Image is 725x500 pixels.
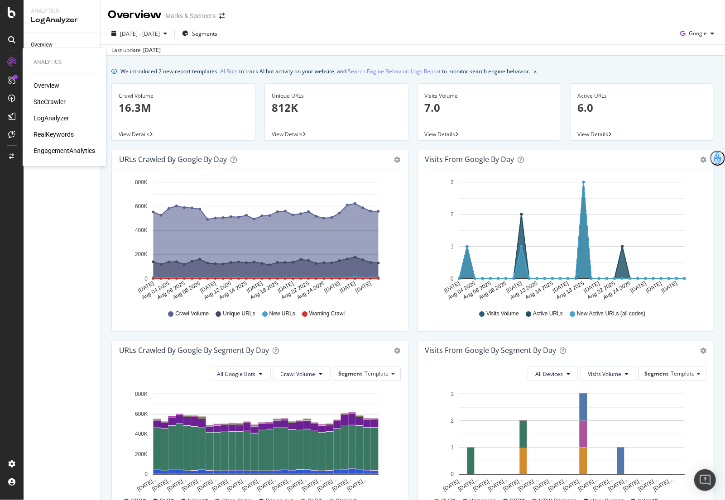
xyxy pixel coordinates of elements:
text: 2 [451,211,454,218]
text: [DATE] [137,280,155,294]
div: Unique URLs [272,92,401,100]
span: View Details [425,130,456,138]
text: Aug 14 2025 [524,280,554,301]
a: Search Engine Behavior: Logs Report [348,67,441,76]
span: Visits Volume [588,370,621,378]
a: Overview [31,40,94,50]
div: info banner [111,67,714,76]
text: Aug 22 2025 [586,280,616,301]
text: [DATE] [443,280,461,294]
text: [DATE] [582,280,600,294]
div: LogAnalyzer [31,15,93,25]
div: Visits Volume [425,92,554,100]
div: EngagementAnalytics [34,146,95,155]
text: [DATE] [339,280,357,294]
button: All Devices [528,367,578,381]
button: Visits Volume [580,367,636,381]
span: Crawl Volume [175,310,209,318]
span: Active URLs [533,310,563,318]
a: LogAnalyzer [34,114,69,123]
text: [DATE] [660,280,678,294]
text: Aug 22 2025 [280,280,310,301]
a: SiteCrawler [34,97,66,106]
div: Crawl Volume [119,92,248,100]
div: Open Intercom Messenger [694,469,716,491]
span: Segment [339,370,363,377]
text: 1 [451,243,454,250]
div: URLs Crawled by Google by day [119,155,227,164]
a: AI Bots [220,67,238,76]
svg: A chart. [425,388,707,493]
text: [DATE] [552,280,570,294]
text: Aug 08 2025 [172,280,202,301]
div: Overview [31,40,53,50]
p: 812K [272,100,401,115]
svg: A chart. [119,176,401,301]
span: Template [671,370,695,377]
div: Visits from Google By Segment By Day [425,346,557,355]
div: We introduced 2 new report templates: to track AI bot activity on your website, and to monitor se... [120,67,530,76]
span: New Active URLs (all codes) [577,310,645,318]
text: 3 [451,391,454,397]
text: 400K [135,227,148,233]
svg: A chart. [119,388,401,493]
text: 200K [135,252,148,258]
span: [DATE] - [DATE] [120,30,160,38]
div: [DATE] [143,46,161,54]
div: arrow-right-arrow-left [219,13,225,19]
p: 16.3M [119,100,248,115]
text: [DATE] [354,280,372,294]
text: Aug 24 2025 [602,280,632,301]
a: RealKeywords [34,130,74,139]
span: Template [365,370,389,377]
text: [DATE] [277,280,295,294]
text: 1 [451,445,454,451]
text: Aug 14 2025 [218,280,248,301]
button: Segments [178,26,221,41]
text: Aug 12 2025 [203,280,233,301]
button: close banner [532,65,539,78]
text: 0 [144,471,148,478]
span: View Details [577,130,608,138]
button: Crawl Volume [273,367,331,381]
text: 2 [451,418,454,424]
text: Aug 18 2025 [249,280,279,301]
text: 3 [451,179,454,186]
div: Overview [108,7,162,23]
text: 0 [451,471,454,478]
div: Marks & Spencers [165,11,216,20]
svg: A chart. [425,176,707,301]
text: 200K [135,451,148,457]
text: Aug 04 2025 [140,280,170,301]
div: gear [700,157,706,163]
div: Visits from Google by day [425,155,514,164]
p: 6.0 [577,100,707,115]
div: Last update [111,46,161,54]
div: Analytics [31,7,93,15]
text: Aug 24 2025 [296,280,326,301]
text: Aug 08 2025 [477,280,507,301]
text: [DATE] [245,280,264,294]
text: 0 [451,276,454,282]
span: All Google Bots [217,370,256,378]
text: [DATE] [323,280,341,294]
div: URLs Crawled by Google By Segment By Day [119,346,269,355]
span: New URLs [269,310,295,318]
button: [DATE] - [DATE] [108,26,171,41]
span: Warning Crawl [309,310,345,318]
a: Overview [34,81,59,90]
span: Google [689,29,707,37]
text: Aug 06 2025 [156,280,186,301]
text: Aug 18 2025 [555,280,585,301]
text: 0 [144,276,148,282]
span: Segments [192,30,217,38]
span: Visits Volume [486,310,519,318]
text: Aug 04 2025 [447,280,476,301]
div: gear [700,348,706,354]
button: All Google Bots [210,367,271,381]
span: Segment [644,370,668,377]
